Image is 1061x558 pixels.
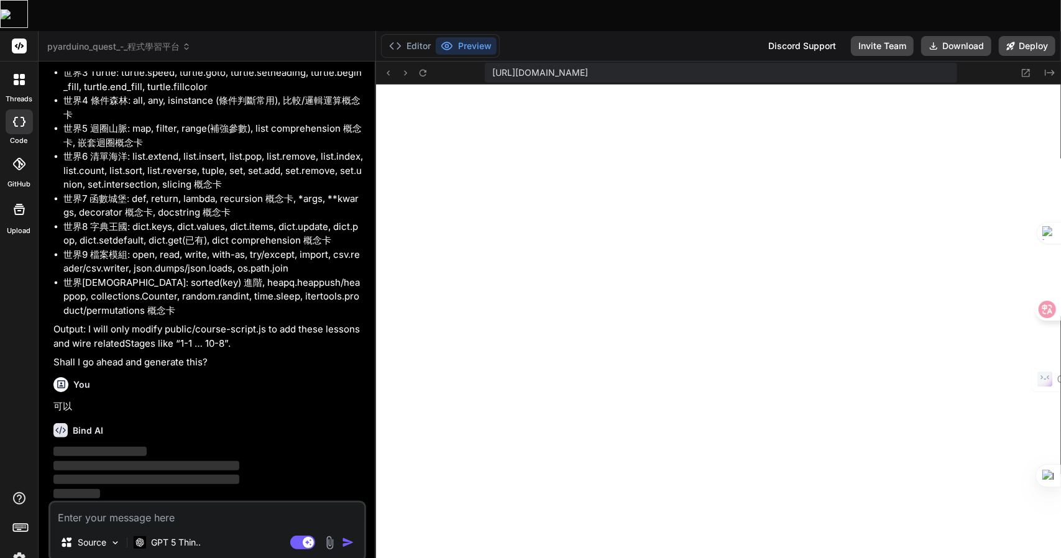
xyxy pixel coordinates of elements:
[6,94,32,104] label: threads
[78,536,106,549] p: Source
[63,150,364,192] li: 世界6 清單海洋: list.extend, list.insert, list.pop, list.remove, list.index, list.count, list.sort, lis...
[53,322,364,350] p: Output: I will only modify public/course-script.js to add these lessons and wire relatedStages li...
[384,37,436,55] button: Editor
[151,536,201,549] p: GPT 5 Thin..
[761,36,843,56] div: Discord Support
[63,248,364,276] li: 世界9 檔案模組: open, read, write, with-as, try/except, import, csv.reader/csv.writer, json.dumps/json....
[53,355,364,370] p: Shall I go ahead and generate this?
[63,220,364,248] li: 世界8 字典王國: dict.keys, dict.values, dict.items, dict.update, dict.pop, dict.setdefault, dict.get(已有...
[53,447,147,456] span: ‌
[436,37,497,55] button: Preview
[63,122,364,150] li: 世界5 迴圈山脈: map, filter, range(補強參數), list comprehension 概念卡, 嵌套迴圈概念卡
[7,179,30,190] label: GitHub
[492,66,588,79] span: [URL][DOMAIN_NAME]
[342,536,354,549] img: icon
[73,378,90,391] h6: You
[134,536,146,548] img: GPT 5 Thinking High
[110,537,121,548] img: Pick Models
[63,94,364,122] li: 世界4 條件森林: all, any, isinstance (條件判斷常用), 比較/邏輯運算概念卡
[63,276,364,318] li: 世界[DEMOGRAPHIC_DATA]: sorted(key) 進階, heapq.heappush/heappop, collections.Counter, random.randint...
[11,135,28,146] label: code
[63,192,364,220] li: 世界7 函數城堡: def, return, lambda, recursion 概念卡, *args, **kwargs, decorator 概念卡, docstring 概念卡
[53,475,239,484] span: ‌
[7,226,31,236] label: Upload
[53,489,100,498] span: ‌
[921,36,991,56] button: Download
[323,536,337,550] img: attachment
[999,36,1055,56] button: Deploy
[63,66,364,94] li: 世界3 Turtle: turtle.speed, turtle.goto, turtle.setheading, turtle.begin_fill, turtle.end_fill, tur...
[851,36,914,56] button: Invite Team
[53,461,239,470] span: ‌
[73,424,103,437] h6: Bind AI
[47,40,191,53] span: pyarduino_quest_-_程式學習平台
[53,400,364,414] p: 可以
